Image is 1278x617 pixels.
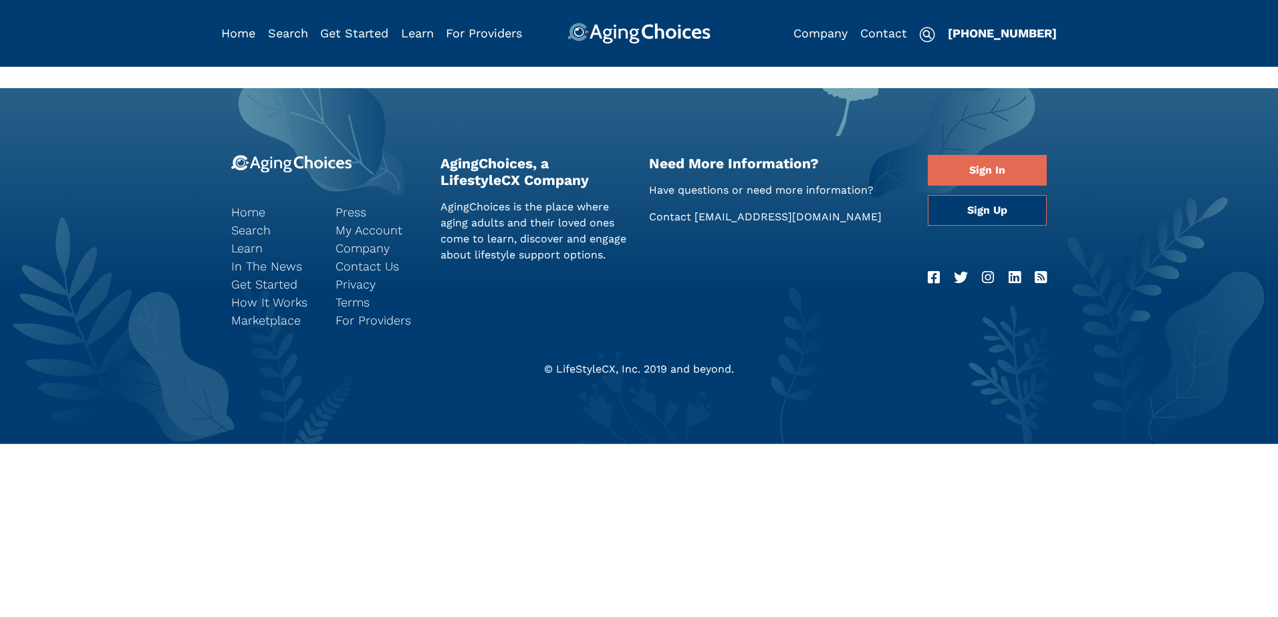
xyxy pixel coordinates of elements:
a: How It Works [231,293,315,311]
h2: Need More Information? [649,155,908,172]
a: Sign Up [928,195,1047,226]
p: AgingChoices is the place where aging adults and their loved ones come to learn, discover and eng... [440,199,630,263]
a: Company [793,26,848,40]
a: For Providers [446,26,522,40]
a: LinkedIn [1009,267,1021,288]
a: Get Started [231,275,315,293]
a: In The News [231,257,315,275]
a: Search [268,26,308,40]
a: Search [231,221,315,239]
a: Learn [401,26,434,40]
a: Learn [231,239,315,257]
a: Contact Us [336,257,420,275]
a: RSS Feed [1035,267,1047,288]
a: Home [221,26,255,40]
a: [PHONE_NUMBER] [948,26,1057,40]
a: Facebook [928,267,940,288]
a: Get Started [320,26,388,40]
div: © LifeStyleCX, Inc. 2019 and beyond. [221,361,1057,377]
a: Instagram [982,267,994,288]
a: Privacy [336,275,420,293]
a: Twitter [954,267,968,288]
p: Contact [649,209,908,225]
img: 9-logo.svg [231,155,352,173]
a: Terms [336,293,420,311]
a: Press [336,203,420,221]
div: Popover trigger [268,23,308,44]
a: Home [231,203,315,221]
h2: AgingChoices, a LifestyleCX Company [440,155,630,188]
img: search-icon.svg [919,27,935,43]
p: Have questions or need more information? [649,182,908,198]
img: AgingChoices [567,23,711,44]
a: Contact [860,26,907,40]
a: Company [336,239,420,257]
a: My Account [336,221,420,239]
a: [EMAIL_ADDRESS][DOMAIN_NAME] [694,210,882,223]
a: Sign In [928,155,1047,186]
a: Marketplace [231,311,315,329]
a: For Providers [336,311,420,329]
